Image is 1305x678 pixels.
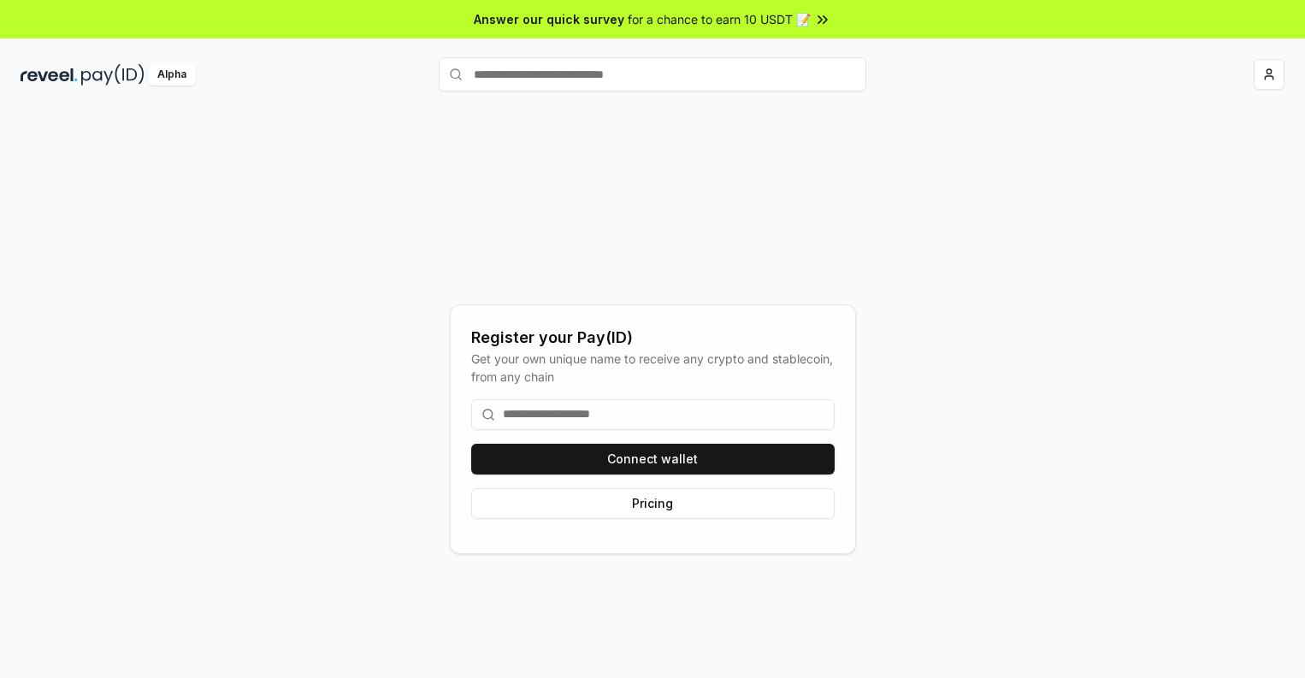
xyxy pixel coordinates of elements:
span: Answer our quick survey [474,10,624,28]
div: Alpha [148,64,196,85]
button: Pricing [471,488,835,519]
span: for a chance to earn 10 USDT 📝 [628,10,811,28]
img: reveel_dark [21,64,78,85]
div: Register your Pay(ID) [471,326,835,350]
div: Get your own unique name to receive any crypto and stablecoin, from any chain [471,350,835,386]
img: pay_id [81,64,145,85]
button: Connect wallet [471,444,835,475]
